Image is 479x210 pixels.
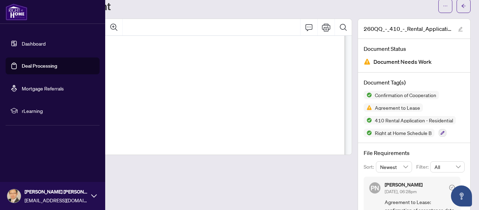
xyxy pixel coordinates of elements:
[364,163,376,171] p: Sort:
[372,118,456,123] span: 410 Rental Application - Residential
[443,4,448,8] span: ellipsis
[364,78,465,87] h4: Document Tag(s)
[372,105,423,110] span: Agreement to Lease
[25,188,88,196] span: [PERSON_NAME] [PERSON_NAME]
[22,85,64,92] a: Mortgage Referrals
[364,129,372,137] img: Status Icon
[364,58,371,65] img: Document Status
[22,63,57,69] a: Deal Processing
[371,183,379,193] span: PN
[364,45,465,53] h4: Document Status
[25,196,88,204] span: [EMAIL_ADDRESS][DOMAIN_NAME]
[22,40,46,47] a: Dashboard
[434,162,460,172] span: All
[372,130,434,135] span: Right at Home Schedule B
[373,57,432,67] span: Document Needs Work
[449,185,455,190] span: check-circle
[364,91,372,99] img: Status Icon
[364,25,451,33] span: 260QQ_-_410_-_Rental_Application_-_Residential_-_signed [DATE].pdf
[22,107,95,115] span: rLearning
[461,4,466,8] span: arrow-left
[451,185,472,206] button: Open asap
[458,27,463,32] span: edit
[364,149,465,157] h4: File Requirements
[416,163,430,171] p: Filter:
[385,182,423,187] h5: [PERSON_NAME]
[364,116,372,124] img: Status Icon
[364,103,372,112] img: Status Icon
[380,162,408,172] span: Newest
[6,4,27,20] img: logo
[372,93,439,97] span: Confirmation of Cooperation
[385,189,417,194] span: [DATE], 06:28pm
[7,189,21,203] img: Profile Icon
